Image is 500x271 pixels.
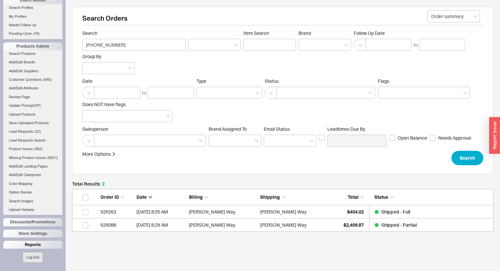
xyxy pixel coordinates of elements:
[344,222,364,228] span: $2,409.87
[23,252,43,263] button: Log Out
[369,194,490,200] div: Status
[260,194,280,200] span: Shipping
[197,78,206,84] span: Type
[3,85,62,92] a: Add/Edit Attributes
[3,218,62,226] div: Discounts/Promotions
[200,89,205,97] input: Type
[189,194,203,200] span: Billing
[260,218,306,232] div: [PERSON_NAME] Way
[9,147,33,151] span: Product Issues
[82,102,126,107] span: Does NOT have flags
[331,194,364,200] div: Total
[3,42,62,50] div: Products Admin
[451,151,483,165] button: Search
[189,218,257,232] div: [PERSON_NAME] Way
[3,13,62,20] a: My Profiles
[72,182,105,186] h5: Total Results
[3,4,62,11] a: Search Profiles
[265,78,375,84] span: Status
[381,222,417,228] span: Shipped - Partial
[348,194,359,200] span: Total
[260,194,328,200] div: Shipping
[460,154,475,162] span: Search
[3,189,62,196] a: Option Names
[3,68,62,75] a: Add/Edit Suppliers
[234,44,238,46] svg: open menu
[34,129,41,133] span: ( 22 )
[9,32,32,35] span: Pending Certs
[136,194,186,200] div: Date
[3,198,62,205] a: Search Images
[189,205,257,218] div: [PERSON_NAME] Way
[82,151,116,157] button: More Options
[243,39,296,51] input: Item Search
[438,135,471,141] span: Needs Approval
[82,15,483,25] h2: Search Orders
[3,171,62,178] a: Add/Edit Categories
[327,126,386,132] span: Leadtimes Due By
[136,205,186,218] div: 7/20/25 8:35 AM
[3,120,62,126] a: Save Uploaded Products
[3,94,62,101] a: Review Page
[260,205,306,218] div: [PERSON_NAME] Way
[3,230,62,237] div: Store Settings
[299,30,311,36] span: Brand
[100,205,133,218] div: 929263
[264,126,290,132] span: Em ​ ail Status
[3,137,62,144] a: Lead Requests Search
[310,140,314,142] svg: open menu
[389,135,395,141] input: Open Balance
[302,41,307,49] input: Brand
[86,112,91,120] input: Does NOT have flags
[354,30,465,36] span: Follow Up Date
[3,50,62,57] a: Search Products
[255,140,259,142] svg: open menu
[374,194,388,200] span: Status
[43,78,52,81] span: ( 645 )
[72,218,493,232] a: 929088[DATE] 8:29 AM[PERSON_NAME] Way[PERSON_NAME] Way$2,409.87Shipped - Partial
[82,151,111,157] div: More Options
[82,30,186,36] span: Search
[100,194,119,200] span: Order ID
[128,67,132,70] svg: open menu
[189,194,257,200] div: Billing
[427,10,480,22] input: Select...
[9,78,42,81] span: Customer Questions
[3,128,62,135] a: Lead Requests(22)
[3,241,62,249] div: Reports
[378,78,389,84] span: Flags
[3,59,62,66] a: Add/Edit Brands
[3,180,62,187] a: Color Mapping
[136,194,147,200] span: Date
[243,30,296,36] span: Item Search
[82,78,194,84] span: Date
[381,209,410,215] span: Shipped - Full
[3,146,62,152] a: Product Issues(402)
[3,154,62,161] a: Missing Product Issues(8927)
[3,22,62,29] a: Needs Follow Up
[72,205,493,232] div: grid
[3,30,62,37] a: Pending Certs(78)
[100,194,133,200] div: Order ID
[142,90,146,96] div: to
[9,129,33,133] span: Lead Requests
[209,126,247,132] span: Brand Assigned To
[398,135,427,141] span: Open Balance
[473,15,477,18] svg: open menu
[9,23,36,27] span: Needs Follow Up
[82,126,206,132] span: Salesperson
[382,89,386,97] input: Flags
[3,76,62,83] a: Customer Questions(645)
[82,39,186,51] input: Search
[72,205,493,218] a: 929263[DATE] 8:35 AM[PERSON_NAME] Way[PERSON_NAME] Way$404.02Shipped - Full
[47,156,58,160] span: ( 8927 )
[34,147,43,151] span: ( 402 )
[3,206,62,213] a: Upload Variants
[3,102,62,109] a: Update Pricing/UPC
[9,156,46,160] span: Missing Product Issues
[3,163,62,170] a: Add/Edit Landing Pages
[347,209,364,215] span: $404.02
[100,218,133,232] div: 929088
[430,135,436,141] input: Needs Approval
[82,54,101,59] span: Group By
